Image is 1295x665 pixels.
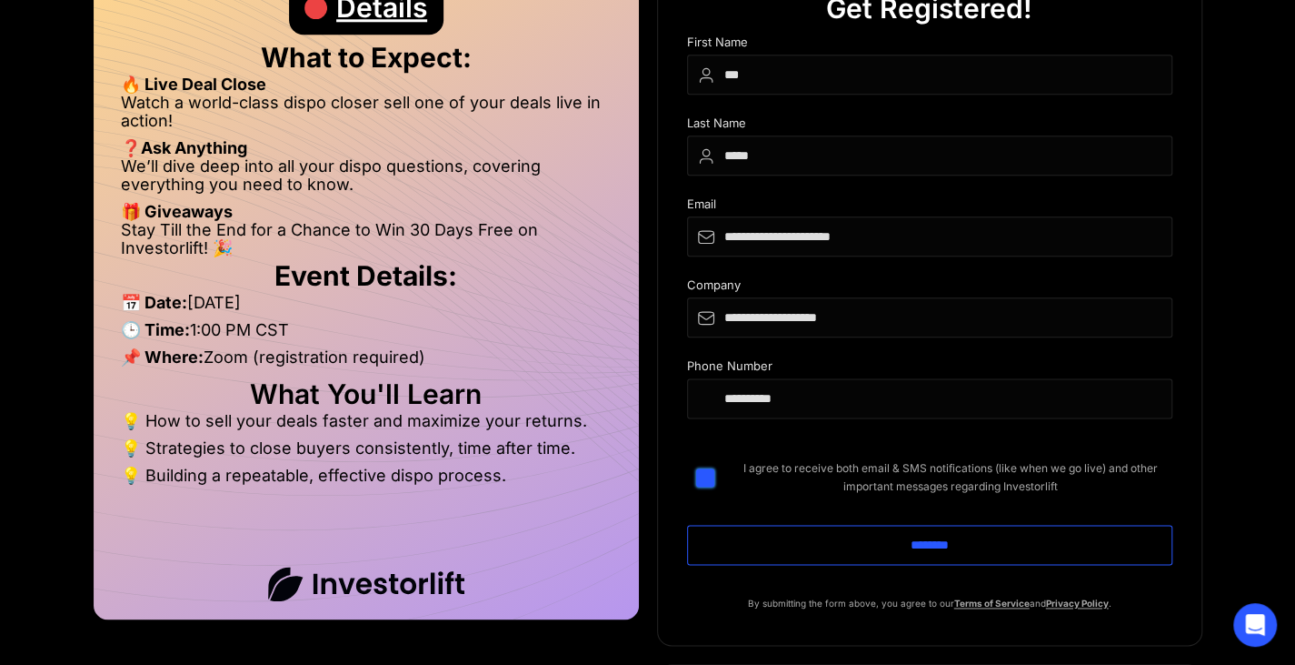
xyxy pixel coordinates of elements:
[687,116,1172,136] div: Last Name
[121,293,187,312] strong: 📅 Date:
[1046,598,1109,609] a: Privacy Policy
[121,94,612,139] li: Watch a world-class dispo closer sell one of your deals live in action!
[687,35,1172,55] div: First Name
[121,221,612,257] li: Stay Till the End for a Chance to Win 30 Days Free on Investorlift! 🎉
[121,385,612,403] h2: What You'll Learn
[121,412,612,439] li: 💡 How to sell your deals faster and maximize your returns.
[687,35,1172,594] form: DIspo Day Main Form
[121,467,612,485] li: 💡 Building a repeatable, effective dispo process.
[121,138,247,157] strong: ❓Ask Anything
[121,439,612,467] li: 💡 Strategies to close buyers consistently, time after time.
[687,197,1172,217] div: Email
[261,41,472,74] strong: What to Expect:
[687,359,1172,378] div: Phone Number
[729,459,1172,496] span: I agree to receive both email & SMS notifications (like when we go live) and other important mess...
[121,348,612,376] li: Zoom (registration required)
[121,321,612,348] li: 1:00 PM CST
[687,594,1172,612] p: By submitting the form above, you agree to our and .
[687,278,1172,297] div: Company
[121,348,204,367] strong: 📌 Where:
[121,294,612,321] li: [DATE]
[121,320,190,339] strong: 🕒 Time:
[121,75,266,94] strong: 🔥 Live Deal Close
[121,157,612,203] li: We’ll dive deep into all your dispo questions, covering everything you need to know.
[954,598,1030,609] a: Terms of Service
[1233,603,1277,647] div: Open Intercom Messenger
[274,259,457,292] strong: Event Details:
[121,202,233,221] strong: 🎁 Giveaways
